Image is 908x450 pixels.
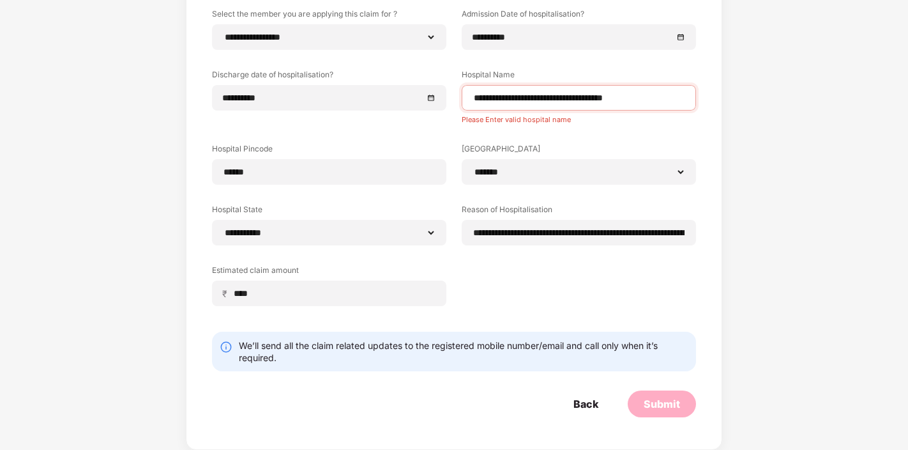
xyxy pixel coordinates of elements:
[462,204,696,220] label: Reason of Hospitalisation
[644,397,680,411] div: Submit
[462,143,696,159] label: [GEOGRAPHIC_DATA]
[212,69,446,85] label: Discharge date of hospitalisation?
[220,341,232,353] img: svg+xml;base64,PHN2ZyBpZD0iSW5mby0yMHgyMCIgeG1sbnM9Imh0dHA6Ly93d3cudzMub3JnLzIwMDAvc3ZnIiB3aWR0aD...
[573,397,598,411] div: Back
[462,8,696,24] label: Admission Date of hospitalisation?
[462,69,696,85] label: Hospital Name
[212,8,446,24] label: Select the member you are applying this claim for ?
[212,265,446,281] label: Estimated claim amount
[222,288,232,300] span: ₹
[212,204,446,220] label: Hospital State
[212,143,446,159] label: Hospital Pincode
[239,339,688,364] div: We’ll send all the claim related updates to the registered mobile number/email and call only when...
[462,111,696,124] div: Please Enter valid hospital name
